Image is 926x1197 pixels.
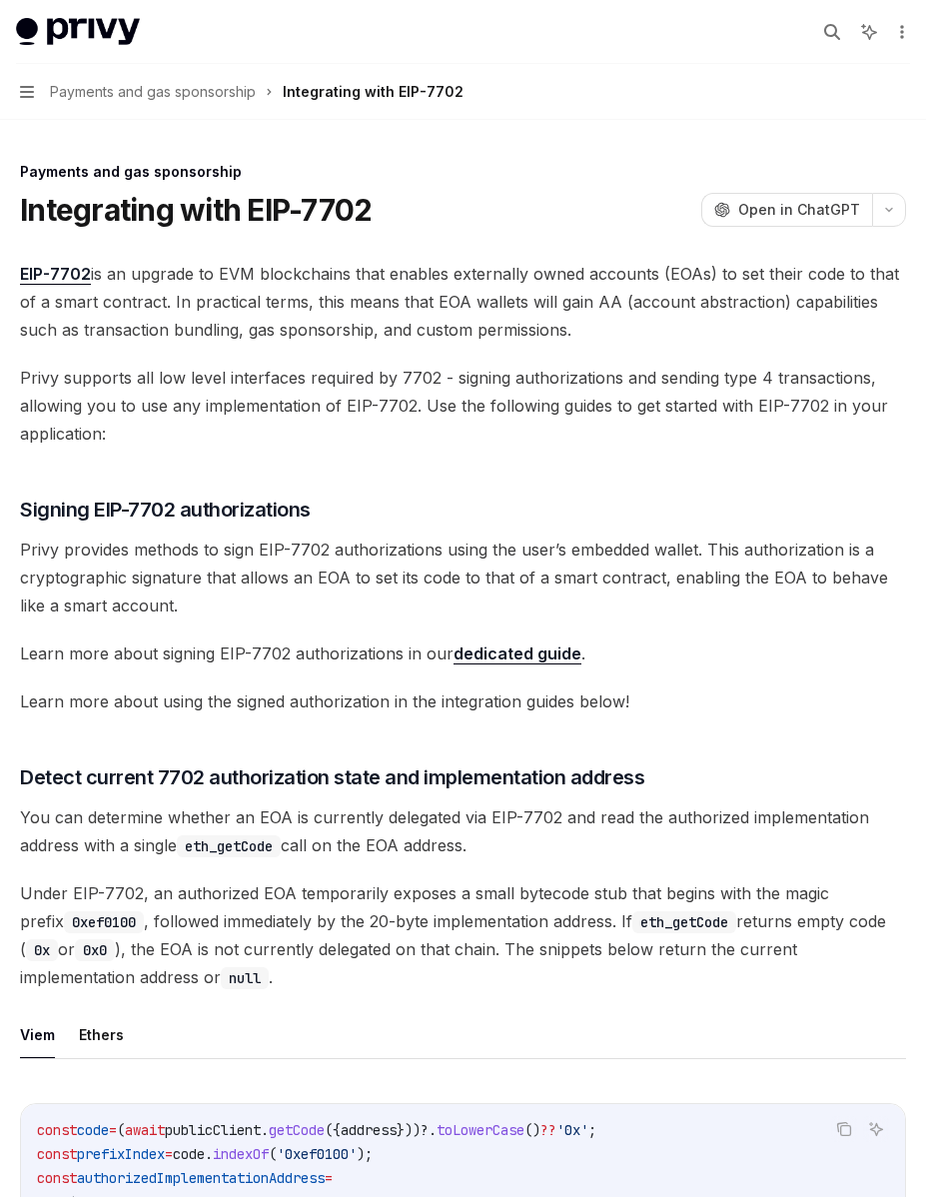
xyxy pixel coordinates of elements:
a: dedicated guide [454,643,581,664]
span: const [37,1121,77,1139]
button: More actions [890,18,910,46]
code: eth_getCode [632,911,736,933]
span: Open in ChatGPT [738,200,860,220]
span: authorizedImplementationAddress [77,1169,325,1187]
h1: Integrating with EIP-7702 [20,192,372,228]
div: Payments and gas sponsorship [20,162,906,182]
span: ?? [540,1121,556,1139]
span: code [173,1145,205,1163]
span: publicClient [165,1121,261,1139]
button: Open in ChatGPT [701,193,872,227]
span: }))?. [397,1121,437,1139]
span: const [37,1145,77,1163]
span: const [37,1169,77,1187]
button: Copy the contents from the code block [831,1116,857,1142]
span: Privy provides methods to sign EIP-7702 authorizations using the user’s embedded wallet. This aut... [20,536,906,619]
span: '0x' [556,1121,588,1139]
span: indexOf [213,1145,269,1163]
button: Ethers [79,1011,124,1058]
span: is an upgrade to EVM blockchains that enables externally owned accounts (EOAs) to set their code ... [20,260,906,344]
button: Viem [20,1011,55,1058]
span: toLowerCase [437,1121,524,1139]
span: () [524,1121,540,1139]
span: . [205,1145,213,1163]
span: await [125,1121,165,1139]
span: ({ [325,1121,341,1139]
code: 0x [26,939,58,961]
span: ; [588,1121,596,1139]
button: Ask AI [863,1116,889,1142]
span: = [109,1121,117,1139]
span: ); [357,1145,373,1163]
span: ( [117,1121,125,1139]
span: Signing EIP-7702 authorizations [20,496,311,524]
span: = [165,1145,173,1163]
span: prefixIndex [77,1145,165,1163]
span: = [325,1169,333,1187]
span: Detect current 7702 authorization state and implementation address [20,763,644,791]
a: EIP-7702 [20,264,91,285]
span: getCode [269,1121,325,1139]
code: null [221,967,269,989]
code: 0x0 [75,939,115,961]
span: address [341,1121,397,1139]
span: '0xef0100' [277,1145,357,1163]
code: eth_getCode [177,835,281,857]
span: Payments and gas sponsorship [50,80,256,104]
span: Privy supports all low level interfaces required by 7702 - signing authorizations and sending typ... [20,364,906,448]
span: Under EIP-7702, an authorized EOA temporarily exposes a small bytecode stub that begins with the ... [20,879,906,991]
img: light logo [16,18,140,46]
span: Learn more about using the signed authorization in the integration guides below! [20,687,906,715]
span: You can determine whether an EOA is currently delegated via EIP-7702 and read the authorized impl... [20,803,906,859]
span: code [77,1121,109,1139]
span: Learn more about signing EIP-7702 authorizations in our . [20,639,906,667]
code: 0xef0100 [64,911,144,933]
div: Integrating with EIP-7702 [283,80,463,104]
span: . [261,1121,269,1139]
span: ( [269,1145,277,1163]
